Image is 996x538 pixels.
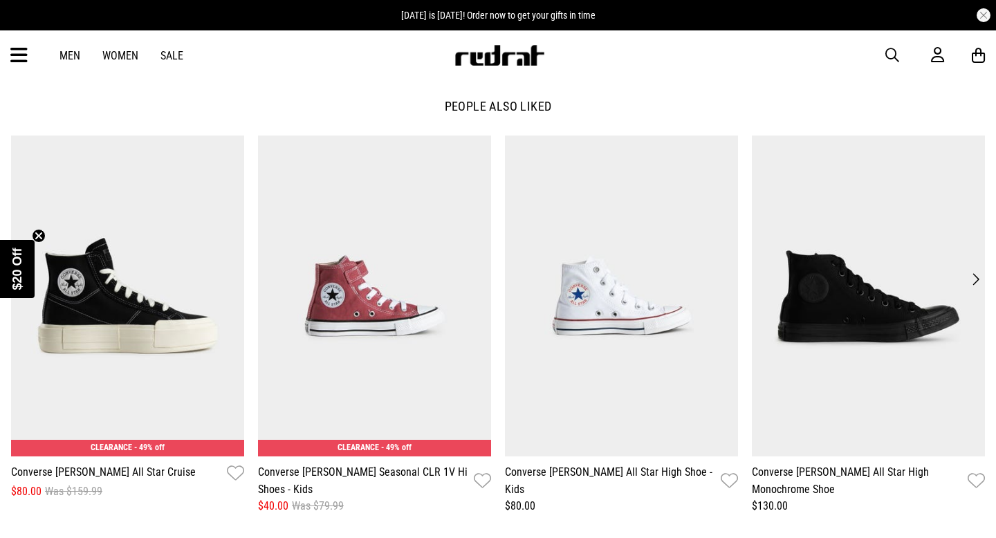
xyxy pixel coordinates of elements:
[338,443,379,452] span: CLEARANCE
[45,483,102,500] span: Was $159.99
[102,49,138,62] a: Women
[752,136,985,457] img: Converse Chuck Taylor All Star High Monochrome Shoe in Black
[752,498,985,514] div: $130.00
[258,498,288,514] span: $40.00
[292,498,344,514] span: Was $79.99
[160,49,183,62] a: Sale
[11,98,985,115] p: People also liked
[11,463,196,483] a: Converse [PERSON_NAME] All Star Cruise
[32,229,46,243] button: Close teaser
[11,483,41,500] span: $80.00
[505,498,738,514] div: $80.00
[134,443,165,452] span: - 49% off
[258,463,468,498] a: Converse [PERSON_NAME] Seasonal CLR 1V Hi Shoes - Kids
[11,136,244,457] img: Converse Chuck Taylor All Star Cruise in Black
[381,443,412,452] span: - 49% off
[11,6,53,47] button: Open LiveChat chat widget
[258,136,491,457] img: Converse Chuck Taylor Seasonal Clr 1v Hi Shoes - Kids in Pink
[401,10,596,21] span: [DATE] is [DATE]! Order now to get your gifts in time
[454,45,545,66] img: Redrat logo
[505,463,715,498] a: Converse [PERSON_NAME] All Star High Shoe - Kids
[752,463,962,498] a: Converse [PERSON_NAME] All Star High Monochrome Shoe
[59,49,80,62] a: Men
[91,443,132,452] span: CLEARANCE
[505,136,738,457] img: Converse Chuck Taylor All Star High Shoe - Kids in White
[10,248,24,290] span: $20 Off
[966,270,985,289] button: Next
